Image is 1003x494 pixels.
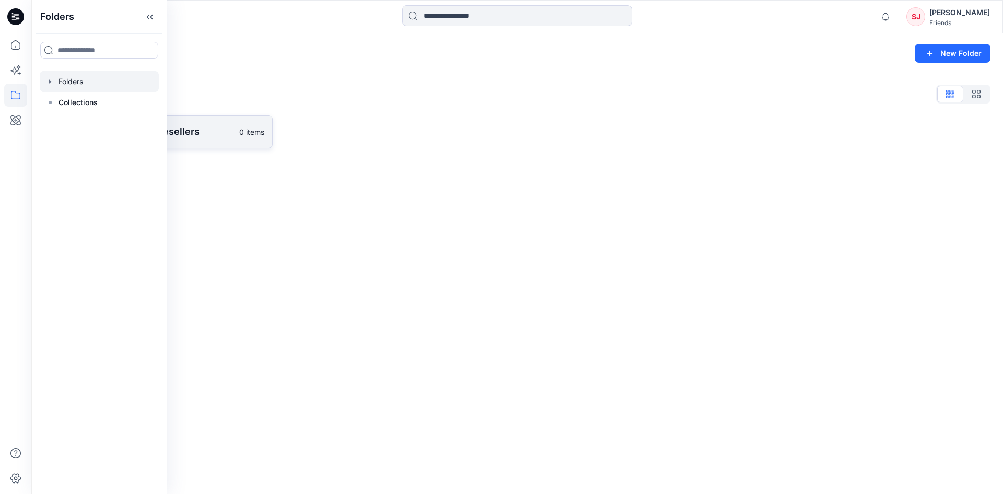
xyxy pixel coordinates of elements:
button: New Folder [915,44,990,63]
div: Friends [929,19,990,27]
div: [PERSON_NAME] [929,6,990,19]
div: SJ [906,7,925,26]
p: 0 items [239,127,264,137]
p: Collections [59,96,98,109]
